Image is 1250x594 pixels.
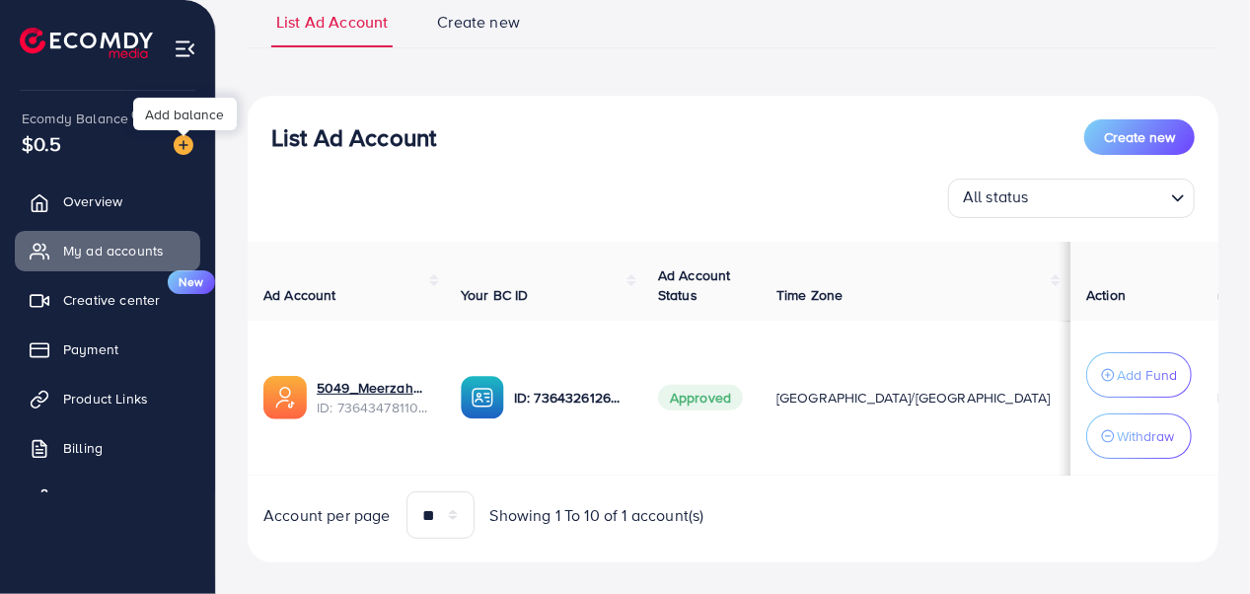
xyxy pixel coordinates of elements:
[1086,352,1192,398] button: Add Fund
[15,330,200,369] a: Payment
[22,109,128,128] span: Ecomdy Balance
[63,241,164,260] span: My ad accounts
[1035,183,1163,213] input: Search for option
[317,378,429,418] div: <span class='underline'>5049_Meerzah_1714645851425</span></br>7364347811019735056
[461,285,529,305] span: Your BC ID
[490,504,704,527] span: Showing 1 To 10 of 1 account(s)
[63,438,103,458] span: Billing
[15,182,200,221] a: Overview
[1104,127,1175,147] span: Create new
[1117,363,1177,387] p: Add Fund
[63,487,169,507] span: Affiliate Program
[658,385,743,410] span: Approved
[174,37,196,60] img: menu
[263,504,391,527] span: Account per page
[63,389,148,408] span: Product Links
[168,270,215,294] span: New
[1084,119,1195,155] button: Create new
[15,478,200,517] a: Affiliate Program
[437,11,520,34] span: Create new
[658,265,731,305] span: Ad Account Status
[174,135,193,155] img: image
[1086,285,1126,305] span: Action
[63,290,160,310] span: Creative center
[263,376,307,419] img: ic-ads-acc.e4c84228.svg
[959,182,1033,213] span: All status
[1086,413,1192,459] button: Withdraw
[15,231,200,270] a: My ad accounts
[263,285,336,305] span: Ad Account
[15,280,200,320] a: Creative centerNew
[63,339,118,359] span: Payment
[63,191,122,211] span: Overview
[1117,424,1174,448] p: Withdraw
[1166,505,1235,579] iframe: Chat
[317,378,429,398] a: 5049_Meerzah_1714645851425
[276,11,388,34] span: List Ad Account
[271,123,436,152] h3: List Ad Account
[133,98,237,130] div: Add balance
[22,129,62,158] span: $0.5
[948,179,1195,218] div: Search for option
[514,386,626,409] p: ID: 7364326126497431569
[776,388,1051,408] span: [GEOGRAPHIC_DATA]/[GEOGRAPHIC_DATA]
[15,379,200,418] a: Product Links
[776,285,843,305] span: Time Zone
[461,376,504,419] img: ic-ba-acc.ded83a64.svg
[20,28,153,58] img: logo
[15,428,200,468] a: Billing
[317,398,429,417] span: ID: 7364347811019735056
